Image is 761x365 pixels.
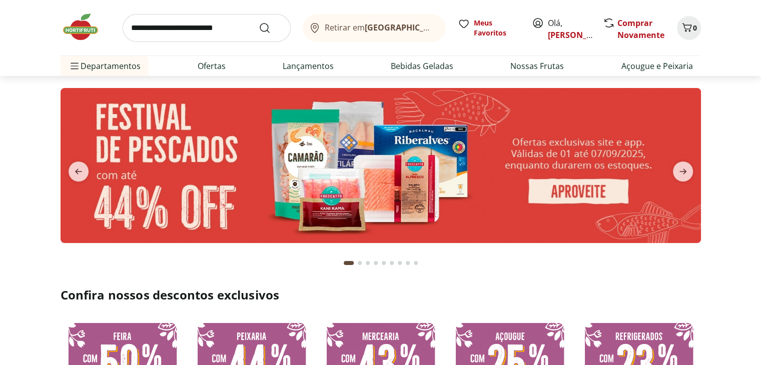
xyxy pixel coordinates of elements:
img: pescados [61,88,701,243]
a: Bebidas Geladas [391,60,453,72]
a: Nossas Frutas [510,60,564,72]
span: Departamentos [69,54,141,78]
button: Go to page 5 from fs-carousel [380,251,388,275]
a: Lançamentos [283,60,334,72]
button: previous [61,161,97,181]
span: Retirar em [325,23,435,32]
a: [PERSON_NAME] [548,29,613,40]
span: Olá, [548,17,592,41]
input: search [123,14,291,42]
button: Go to page 3 from fs-carousel [364,251,372,275]
h2: Confira nossos descontos exclusivos [61,287,701,303]
button: Go to page 6 from fs-carousel [388,251,396,275]
button: Go to page 4 from fs-carousel [372,251,380,275]
img: Hortifruti [61,12,111,42]
a: Meus Favoritos [458,18,520,38]
a: Ofertas [198,60,226,72]
button: Retirar em[GEOGRAPHIC_DATA]/[GEOGRAPHIC_DATA] [303,14,446,42]
button: Go to page 8 from fs-carousel [404,251,412,275]
button: Go to page 9 from fs-carousel [412,251,420,275]
button: Submit Search [259,22,283,34]
a: Comprar Novamente [617,17,664,40]
button: Menu [69,54,81,78]
a: Açougue e Peixaria [621,60,692,72]
b: [GEOGRAPHIC_DATA]/[GEOGRAPHIC_DATA] [365,22,533,33]
button: Go to page 2 from fs-carousel [356,251,364,275]
span: 0 [693,23,697,32]
button: Go to page 7 from fs-carousel [396,251,404,275]
button: next [665,161,701,181]
button: Carrinho [677,16,701,40]
span: Meus Favoritos [474,18,520,38]
button: Current page from fs-carousel [342,251,356,275]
